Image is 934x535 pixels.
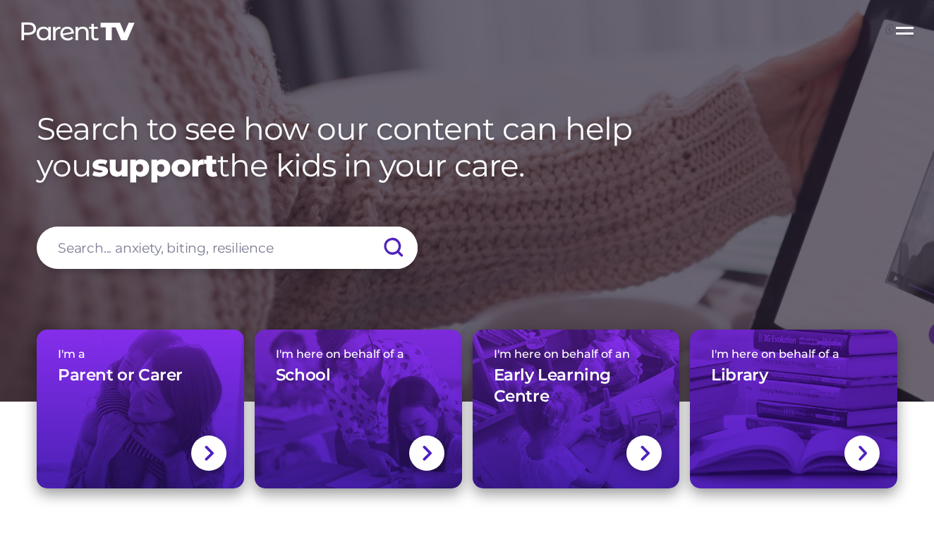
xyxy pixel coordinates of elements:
h1: Search to see how our content can help you the kids in your care. [37,110,897,185]
a: I'm here on behalf of aSchool [255,330,462,488]
span: I'm here on behalf of an [494,347,659,361]
h3: School [276,365,331,386]
h3: Parent or Carer [58,365,183,386]
a: I'm aParent or Carer [37,330,244,488]
input: Search... anxiety, biting, resilience [37,227,418,269]
span: I'm here on behalf of a [711,347,876,361]
img: svg+xml;base64,PHN2ZyBlbmFibGUtYmFja2dyb3VuZD0ibmV3IDAgMCAxNC44IDI1LjciIHZpZXdCb3g9IjAgMCAxNC44ID... [203,444,214,462]
img: svg+xml;base64,PHN2ZyBlbmFibGUtYmFja2dyb3VuZD0ibmV3IDAgMCAxNC44IDI1LjciIHZpZXdCb3g9IjAgMCAxNC44ID... [421,444,432,462]
span: I'm a [58,347,223,361]
span: I'm here on behalf of a [276,347,441,361]
strong: support [92,146,217,184]
a: I'm here on behalf of aLibrary [690,330,897,488]
img: svg+xml;base64,PHN2ZyBlbmFibGUtYmFja2dyb3VuZD0ibmV3IDAgMCAxNC44IDI1LjciIHZpZXdCb3g9IjAgMCAxNC44ID... [857,444,868,462]
img: svg+xml;base64,PHN2ZyBlbmFibGUtYmFja2dyb3VuZD0ibmV3IDAgMCAxNC44IDI1LjciIHZpZXdCb3g9IjAgMCAxNC44ID... [639,444,650,462]
h3: Early Learning Centre [494,365,659,407]
a: I'm here on behalf of anEarly Learning Centre [473,330,680,488]
input: Submit [368,227,418,269]
h3: Library [711,365,768,386]
img: parenttv-logo-white.4c85aaf.svg [20,21,136,42]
